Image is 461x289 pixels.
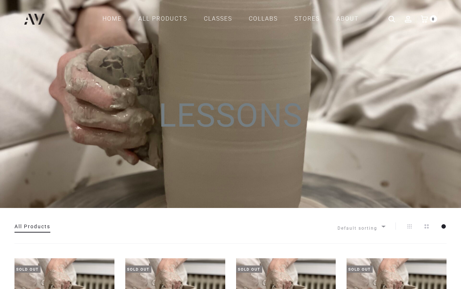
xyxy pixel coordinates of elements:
[236,265,262,273] span: Sold Out
[24,14,45,25] img: ATELIER VAN DE VEN
[138,13,187,25] a: All products
[347,265,373,273] span: Sold Out
[336,13,359,25] a: ABOUT
[14,224,50,229] a: All Products
[102,13,122,25] a: Home
[338,222,385,230] span: Default sorting
[249,13,278,25] a: COLLABS
[430,15,437,22] span: 0
[338,222,385,234] span: Default sorting
[294,13,320,25] a: STORES
[14,99,447,145] h1: LESSONS
[421,15,428,22] a: 0
[204,13,232,25] a: CLASSES
[14,265,41,273] span: Sold Out
[125,265,151,273] span: Sold Out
